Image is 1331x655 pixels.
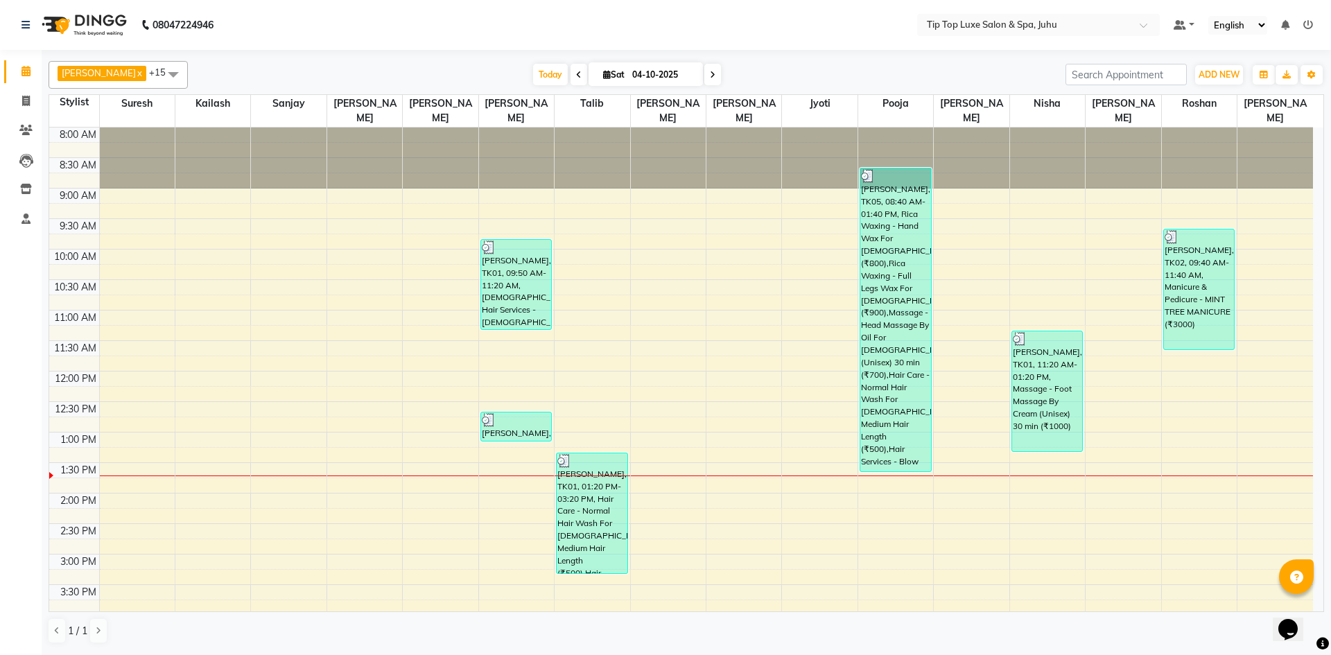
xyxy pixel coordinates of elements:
[51,280,99,295] div: 10:30 AM
[136,67,142,78] a: x
[1162,95,1237,112] span: Roshan
[62,67,136,78] span: [PERSON_NAME]
[51,311,99,325] div: 11:00 AM
[481,240,552,329] div: [PERSON_NAME], TK01, 09:50 AM-11:20 AM, [DEMOGRAPHIC_DATA] Hair Services - [DEMOGRAPHIC_DATA] Hai...
[58,524,99,539] div: 2:30 PM
[100,95,175,112] span: Suresh
[403,95,478,127] span: [PERSON_NAME]
[153,6,214,44] b: 08047224946
[1086,95,1160,127] span: [PERSON_NAME]
[49,95,99,110] div: Stylist
[327,95,402,127] span: [PERSON_NAME]
[1065,64,1187,85] input: Search Appointment
[628,64,697,85] input: 2025-10-04
[1237,95,1313,127] span: [PERSON_NAME]
[57,128,99,142] div: 8:00 AM
[600,69,628,80] span: Sat
[251,95,326,112] span: Sanjay
[533,64,568,85] span: Today
[58,494,99,508] div: 2:00 PM
[1195,65,1243,85] button: ADD NEW
[557,453,627,573] div: [PERSON_NAME], TK01, 01:20 PM-03:20 PM, Hair Care - Normal Hair Wash For [DEMOGRAPHIC_DATA] Mediu...
[858,95,933,112] span: Pooja
[555,95,629,112] span: Talib
[57,219,99,234] div: 9:30 AM
[1273,600,1317,641] iframe: chat widget
[175,95,250,112] span: Kailash
[58,433,99,447] div: 1:00 PM
[481,412,552,441] div: [PERSON_NAME], TK04, 12:40 PM-01:10 PM, Groom Services - [PERSON_NAME] Trimming (₹200)
[1199,69,1239,80] span: ADD NEW
[934,95,1009,127] span: [PERSON_NAME]
[58,585,99,600] div: 3:30 PM
[57,189,99,203] div: 9:00 AM
[1012,331,1083,451] div: [PERSON_NAME], TK01, 11:20 AM-01:20 PM, Massage - Foot Massage By Cream (Unisex) 30 min (₹1000)
[860,168,931,471] div: [PERSON_NAME], TK05, 08:40 AM-01:40 PM, Rica Waxing - Hand Wax For [DEMOGRAPHIC_DATA] (₹800),Rica...
[149,67,176,78] span: +15
[58,463,99,478] div: 1:30 PM
[68,624,87,638] span: 1 / 1
[782,95,857,112] span: Jyoti
[631,95,706,127] span: [PERSON_NAME]
[52,372,99,386] div: 12:00 PM
[58,554,99,569] div: 3:00 PM
[1010,95,1085,112] span: Nisha
[1164,229,1235,349] div: [PERSON_NAME], TK02, 09:40 AM-11:40 AM, Manicure & Pedicure - MINT TREE MANICURE (₹3000)
[52,402,99,417] div: 12:30 PM
[57,158,99,173] div: 8:30 AM
[51,250,99,264] div: 10:00 AM
[35,6,130,44] img: logo
[51,341,99,356] div: 11:30 AM
[706,95,781,127] span: [PERSON_NAME]
[479,95,554,127] span: [PERSON_NAME]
